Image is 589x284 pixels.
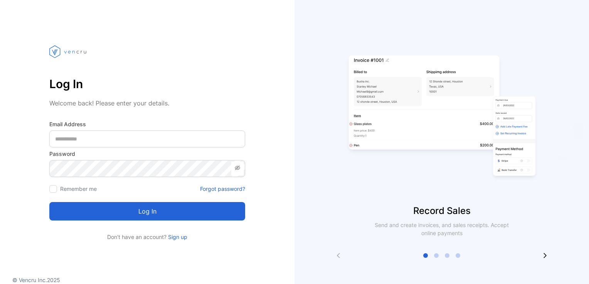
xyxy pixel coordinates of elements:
[167,234,187,240] a: Sign up
[49,99,245,108] p: Welcome back! Please enter your details.
[49,75,245,93] p: Log In
[49,233,245,241] p: Don't have an account?
[294,204,589,218] p: Record Sales
[49,202,245,221] button: Log in
[49,120,245,128] label: Email Address
[368,221,516,237] p: Send and create invoices, and sales receipts. Accept online payments
[345,31,538,204] img: slider image
[200,185,245,193] a: Forgot password?
[49,31,88,72] img: vencru logo
[49,150,245,158] label: Password
[60,185,97,192] label: Remember me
